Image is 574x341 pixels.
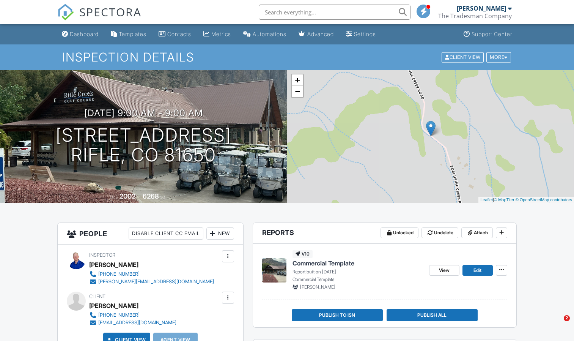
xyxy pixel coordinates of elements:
[211,31,231,37] div: Metrics
[160,194,171,200] span: sq. ft.
[57,10,142,26] a: SPECTORA
[296,27,337,41] a: Advanced
[253,31,286,37] div: Automations
[89,259,138,270] div: [PERSON_NAME]
[143,192,159,200] div: 6268
[89,319,176,327] a: [EMAIL_ADDRESS][DOMAIN_NAME]
[307,31,334,37] div: Advanced
[56,125,231,166] h1: [STREET_ADDRESS] Rifle, CO 81650
[167,31,191,37] div: Contacts
[62,51,512,64] h1: Inspection Details
[461,27,515,41] a: Support Center
[240,27,289,41] a: Automations (Basic)
[478,197,574,203] div: |
[98,271,140,277] div: [PHONE_NUMBER]
[79,4,142,20] span: SPECTORA
[58,223,243,245] h3: People
[480,197,493,202] a: Leaflet
[206,227,234,240] div: New
[129,227,203,240] div: Disable Client CC Email
[486,52,511,62] div: More
[98,312,140,318] div: [PHONE_NUMBER]
[89,252,115,258] span: Inspector
[494,197,514,202] a: © MapTiler
[442,52,484,62] div: Client View
[200,27,234,41] a: Metrics
[548,315,566,333] iframe: Intercom live chat
[438,12,512,20] div: The Tradesman Company
[98,320,176,326] div: [EMAIL_ADDRESS][DOMAIN_NAME]
[292,74,303,86] a: Zoom in
[516,197,572,202] a: © OpenStreetMap contributors
[259,5,410,20] input: Search everything...
[89,311,176,319] a: [PHONE_NUMBER]
[89,294,105,299] span: Client
[108,27,149,41] a: Templates
[89,300,138,311] div: [PERSON_NAME]
[441,54,486,60] a: Client View
[119,31,146,37] div: Templates
[156,27,194,41] a: Contacts
[457,5,506,12] div: [PERSON_NAME]
[98,279,214,285] div: [PERSON_NAME][EMAIL_ADDRESS][DOMAIN_NAME]
[59,27,102,41] a: Dashboard
[70,31,99,37] div: Dashboard
[110,194,118,200] span: Built
[120,192,135,200] div: 2002
[89,270,214,278] a: [PHONE_NUMBER]
[89,278,214,286] a: [PERSON_NAME][EMAIL_ADDRESS][DOMAIN_NAME]
[292,86,303,97] a: Zoom out
[343,27,379,41] a: Settings
[354,31,376,37] div: Settings
[57,4,74,21] img: The Best Home Inspection Software - Spectora
[84,108,203,118] h3: [DATE] 9:00 am - 9:00 am
[472,31,512,37] div: Support Center
[564,315,570,321] span: 2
